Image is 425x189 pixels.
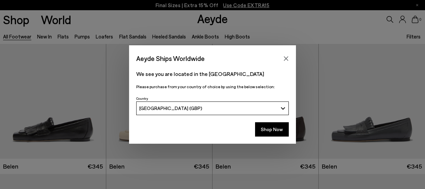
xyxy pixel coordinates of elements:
[255,122,289,137] button: Shop Now
[136,70,289,78] p: We see you are located in the [GEOGRAPHIC_DATA]
[139,105,202,111] span: [GEOGRAPHIC_DATA] (GBP)
[136,96,148,100] span: Country
[281,53,291,64] button: Close
[136,52,205,64] span: Aeyde Ships Worldwide
[136,83,289,90] p: Please purchase from your country of choice by using the below selection:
